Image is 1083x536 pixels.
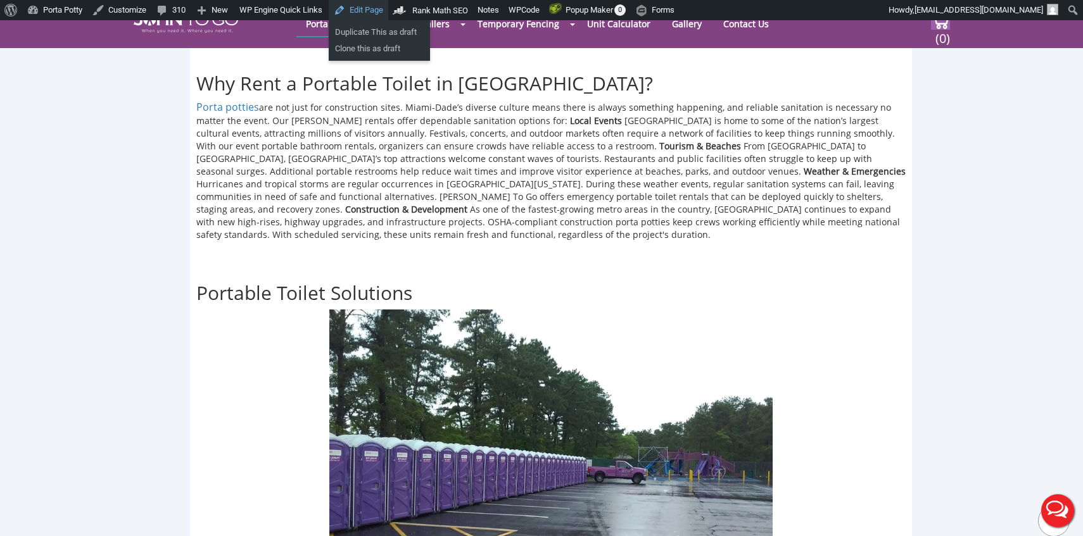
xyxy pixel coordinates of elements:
[935,20,950,47] span: (0)
[804,165,906,177] b: Weather & Emergencies
[329,24,430,41] a: Duplicate This as draft
[196,203,891,228] span: As one of the fastest-growing metro areas in the country, [GEOGRAPHIC_DATA] continues to expand w...
[196,178,894,203] span: Hurricanes and tropical storms are regular occurrences in [GEOGRAPHIC_DATA][US_STATE]. During the...
[578,11,660,36] a: Unit Calculator
[659,140,741,152] b: Tourism & Beaches
[196,70,653,96] span: Why Rent a Portable Toilet in [GEOGRAPHIC_DATA]?
[915,5,1043,15] span: [EMAIL_ADDRESS][DOMAIN_NAME]
[468,11,569,36] a: Temporary Fencing
[196,115,895,139] span: [GEOGRAPHIC_DATA] is home to some of the nation’s largest cultural events, attracting millions of...
[931,13,950,30] img: cart a
[196,280,412,306] span: Portable Toilet Solutions
[1032,485,1083,536] button: Live Chat
[196,101,891,127] span: are not just for construction sites. Miami-Dade’s diverse culture means there is always something...
[296,11,361,36] a: Porta Potty
[196,140,657,152] span: With our event portable bathroom rentals, organizers can ensure crowds have reliable access to a ...
[196,100,259,114] a: Porta potties
[570,115,622,127] b: Local Events
[270,165,801,177] span: Additional portable restrooms help reduce wait times and improve visitor experience at beaches, p...
[196,216,900,240] span: OSHA-compliant construction porta potties keep crews working efficiently while meeting national s...
[662,11,711,36] a: Gallery
[714,11,778,36] a: Contact Us
[614,4,626,16] span: 0
[134,13,238,33] img: JOHN to go
[345,203,467,215] b: Construction & Development
[412,6,468,15] span: Rank Math SEO
[196,140,872,177] span: From [GEOGRAPHIC_DATA] to [GEOGRAPHIC_DATA], [GEOGRAPHIC_DATA]’s top attractions welcome constant...
[329,41,430,57] a: Clone this as draft
[196,190,883,215] span: [PERSON_NAME] To Go offers emergency portable toilet rentals that can be deployed quickly to shel...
